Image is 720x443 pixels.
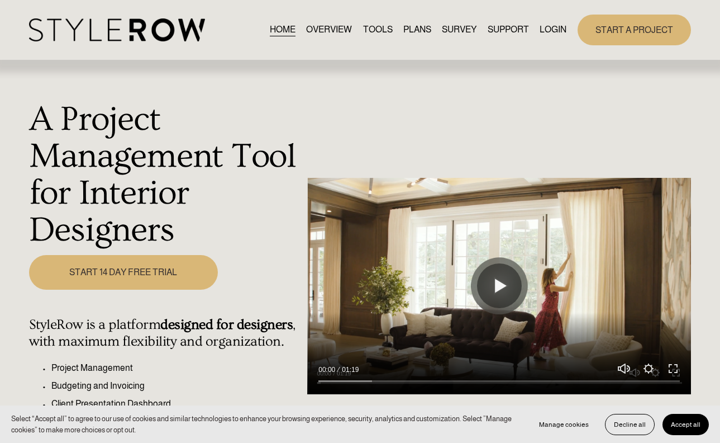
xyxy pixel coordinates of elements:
[363,22,393,37] a: TOOLS
[29,317,302,350] h4: StyleRow is a platform , with maximum flexibility and organization.
[29,18,205,41] img: StyleRow
[403,22,431,37] a: PLANS
[671,421,700,428] span: Accept all
[488,22,529,37] a: folder dropdown
[477,263,522,308] button: Play
[160,317,293,333] strong: designed for designers
[318,364,338,375] div: Current time
[306,22,352,37] a: OVERVIEW
[605,414,655,435] button: Decline all
[270,22,295,37] a: HOME
[338,364,361,375] div: Duration
[318,377,680,385] input: Seek
[29,255,218,290] a: START 14 DAY FREE TRIAL
[442,22,476,37] a: SURVEY
[539,421,589,428] span: Manage cookies
[51,397,302,411] p: Client Presentation Dashboard
[578,15,691,45] a: START A PROJECT
[51,361,302,375] p: Project Management
[662,414,709,435] button: Accept all
[540,22,566,37] a: LOGIN
[51,379,302,393] p: Budgeting and Invoicing
[29,101,302,249] h1: A Project Management Tool for Interior Designers
[531,414,597,435] button: Manage cookies
[488,23,529,36] span: SUPPORT
[11,413,519,435] p: Select “Accept all” to agree to our use of cookies and similar technologies to enhance your brows...
[614,421,646,428] span: Decline all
